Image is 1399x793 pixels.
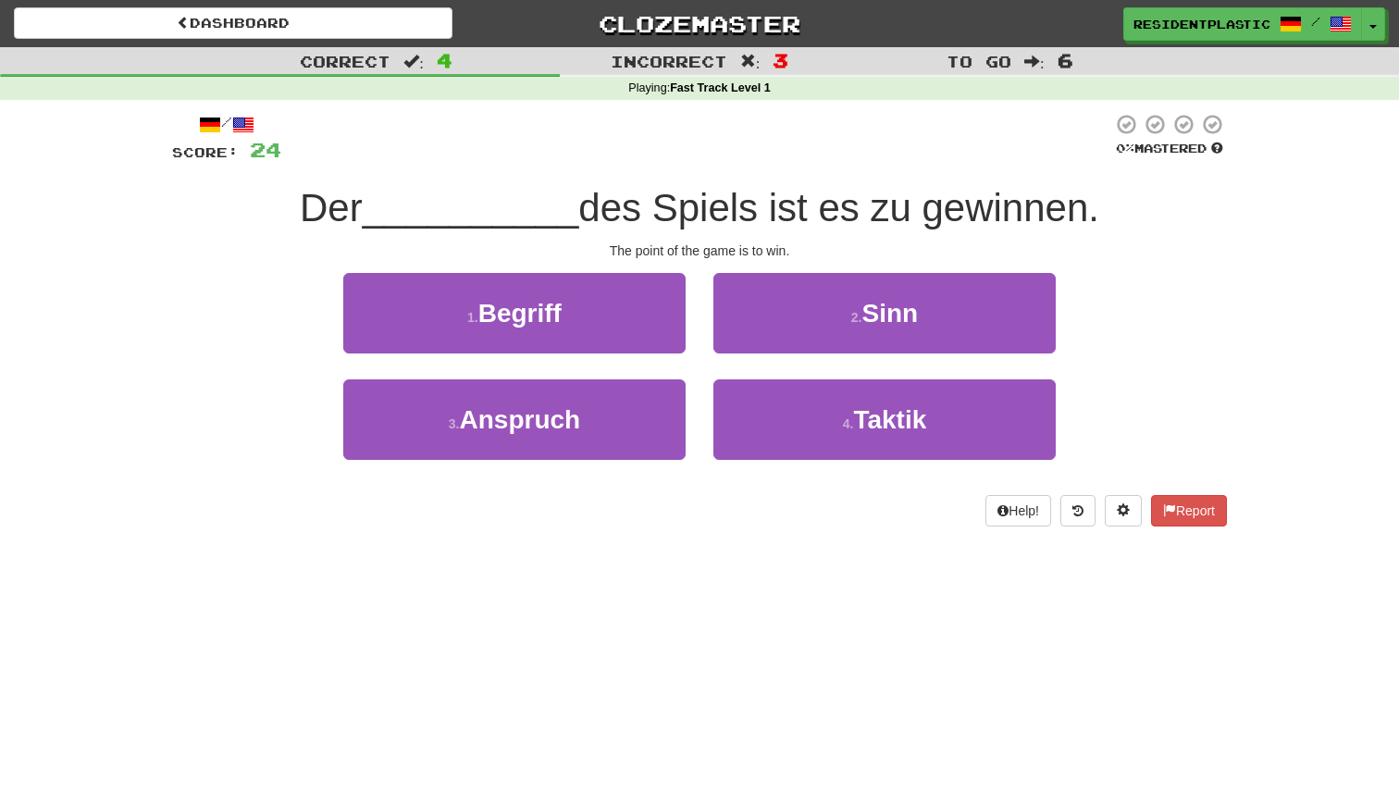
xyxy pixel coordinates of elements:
[713,273,1056,353] button: 2.Sinn
[1123,7,1362,41] a: ResidentPlastic /
[740,54,761,69] span: :
[851,310,862,325] small: 2 .
[862,299,919,328] span: Sinn
[14,7,452,39] a: Dashboard
[1024,54,1045,69] span: :
[670,81,771,94] strong: Fast Track Level 1
[437,49,452,71] span: 4
[1060,495,1096,527] button: Round history (alt+y)
[843,416,854,431] small: 4 .
[478,299,562,328] span: Begriff
[773,49,788,71] span: 3
[985,495,1051,527] button: Help!
[713,379,1056,460] button: 4.Taktik
[449,416,460,431] small: 3 .
[1133,16,1270,32] span: ResidentPlastic
[172,242,1227,260] div: The point of the game is to win.
[250,138,281,161] span: 24
[343,379,686,460] button: 3.Anspruch
[1151,495,1227,527] button: Report
[578,186,1099,229] span: des Spiels ist es zu gewinnen.
[611,52,727,70] span: Incorrect
[1311,15,1320,28] span: /
[1058,49,1073,71] span: 6
[172,144,239,160] span: Score:
[467,310,478,325] small: 1 .
[403,54,424,69] span: :
[1112,141,1227,157] div: Mastered
[343,273,686,353] button: 1.Begriff
[853,405,926,434] span: Taktik
[1116,141,1134,155] span: 0 %
[172,113,281,136] div: /
[363,186,579,229] span: __________
[947,52,1011,70] span: To go
[480,7,919,40] a: Clozemaster
[460,405,581,434] span: Anspruch
[300,52,390,70] span: Correct
[300,186,363,229] span: Der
